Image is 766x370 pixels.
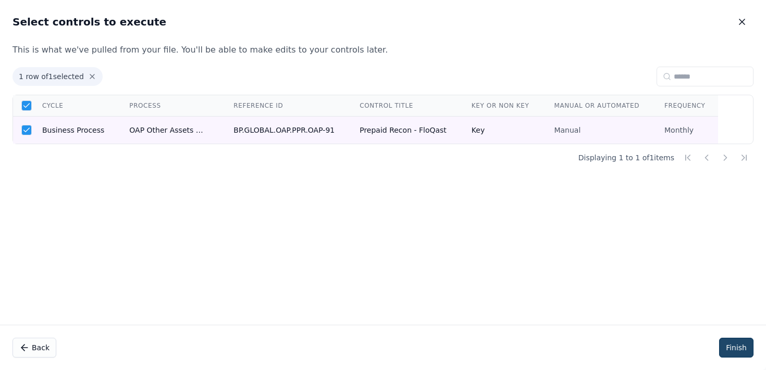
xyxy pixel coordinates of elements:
[652,117,718,144] td: Monthly
[13,338,56,358] button: Back
[678,148,697,167] button: First
[347,95,459,117] th: Control Title
[541,117,652,144] td: Manual
[459,117,542,144] td: Key
[347,117,459,144] td: Prepaid Recon - FloQast
[735,148,753,167] button: Last
[459,95,542,117] th: Key or Non Key
[13,15,166,29] h2: Select controls to execute
[697,148,716,167] button: Previous
[117,95,221,117] th: Process
[13,67,103,86] span: 1 row of 1 selected
[117,117,221,144] td: OAP Other Assets & Prepaids
[13,148,753,167] div: Displaying 1 to 1 of 1 items
[221,117,347,144] td: BP.GLOBAL.OAP.PPR.OAP-91
[652,95,718,117] th: Frequency
[716,148,735,167] button: Next
[30,117,117,144] td: Business Process
[541,95,652,117] th: Manual or Automated
[221,95,347,117] th: Reference ID
[30,95,117,117] th: Cycle
[719,338,753,358] button: Finish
